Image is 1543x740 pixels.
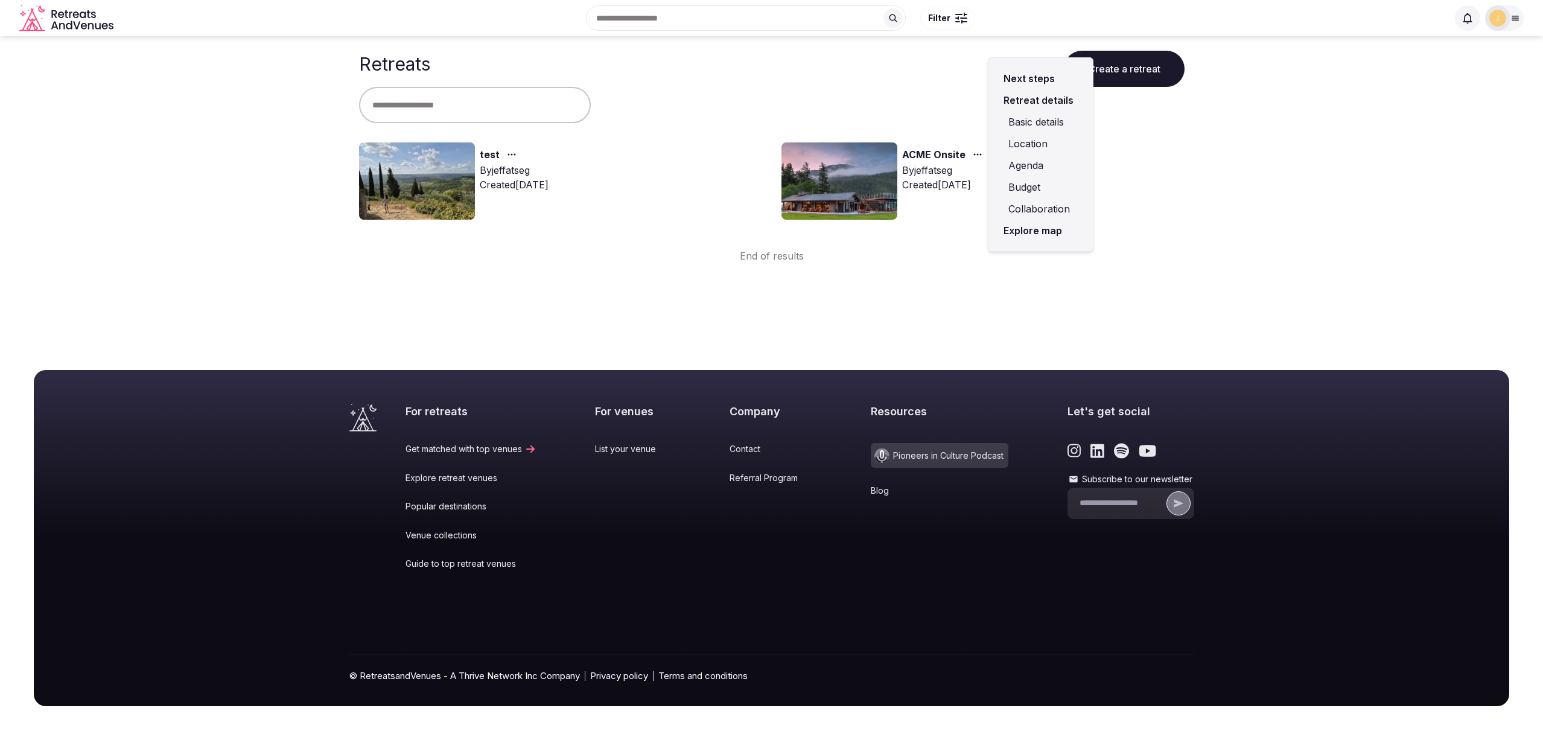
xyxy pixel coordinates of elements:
div: By jeffatseg [902,163,987,177]
a: List your venue [595,443,670,455]
button: Filter [920,7,975,30]
a: Referral Program [730,472,812,484]
a: Guide to top retreat venues [406,558,536,570]
a: Terms and conditions [658,669,748,682]
a: Pioneers in Culture Podcast [871,443,1008,468]
a: Privacy policy [590,669,648,682]
div: Created [DATE] [480,177,549,192]
a: Explore retreat venues [406,472,536,484]
a: test [480,147,500,163]
a: Link to the retreats and venues Youtube page [1139,443,1156,459]
a: Get matched with top venues [406,443,536,455]
a: Link to the retreats and venues Spotify page [1114,443,1129,459]
h1: Retreats [359,53,430,75]
span: Filter [928,12,950,24]
a: Next steps [998,68,1083,89]
a: Explore map [998,220,1083,241]
a: Collaboration [998,198,1083,220]
a: Location [998,133,1083,155]
a: Visit the homepage [349,404,377,432]
a: Popular destinations [406,500,536,512]
h2: Resources [871,404,1008,419]
a: Blog [871,485,1008,497]
h2: For retreats [406,404,536,419]
button: Create a retreat [1064,51,1185,87]
a: Agenda [998,155,1083,176]
img: jeffatseg [1489,10,1506,27]
label: Subscribe to our newsletter [1067,473,1194,485]
a: Link to the retreats and venues LinkedIn page [1090,443,1104,459]
a: Venue collections [406,529,536,541]
div: Created [DATE] [902,177,987,192]
a: Visit the homepage [19,5,116,32]
img: Top retreat image for the retreat: ACME Onsite [781,142,897,220]
img: Top retreat image for the retreat: test [359,142,475,220]
a: Link to the retreats and venues Instagram page [1067,443,1081,459]
div: By jeffatseg [480,163,549,177]
a: Retreat details [998,89,1083,111]
h2: For venues [595,404,670,419]
div: © RetreatsandVenues - A Thrive Network Inc Company [349,655,1194,706]
a: ACME Onsite [902,147,966,163]
svg: Retreats and Venues company logo [19,5,116,32]
a: Basic details [998,111,1083,133]
a: Contact [730,443,812,455]
div: End of results [359,229,1185,263]
h2: Company [730,404,812,419]
a: Budget [998,176,1083,198]
h2: Let's get social [1067,404,1194,419]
